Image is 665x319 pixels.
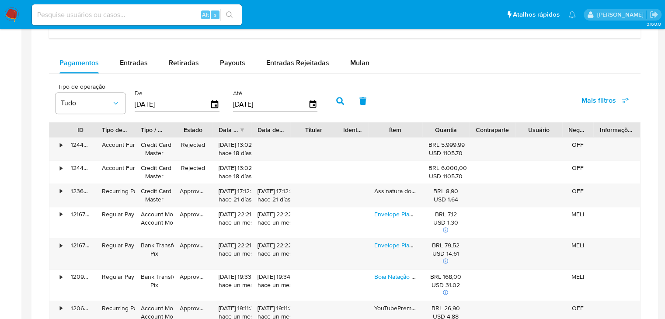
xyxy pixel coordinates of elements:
[202,10,209,19] span: Alt
[568,11,576,18] a: Notificações
[220,9,238,21] button: search-icon
[214,10,216,19] span: s
[649,10,658,19] a: Sair
[646,21,661,28] span: 3.160.0
[32,9,242,21] input: Pesquise usuários ou casos...
[597,10,646,19] p: matias.logusso@mercadopago.com.br
[513,10,560,19] span: Atalhos rápidos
